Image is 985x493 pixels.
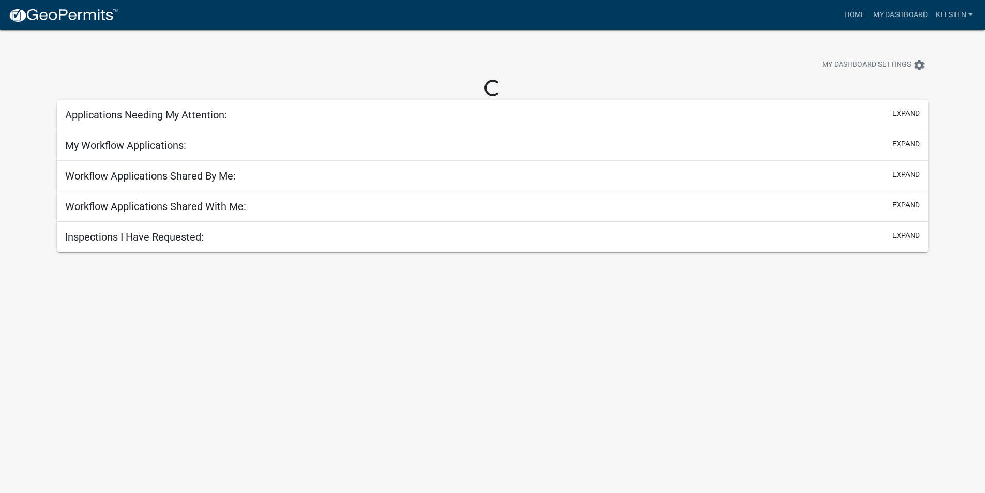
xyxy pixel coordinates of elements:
a: My Dashboard [869,5,932,25]
a: Home [840,5,869,25]
button: expand [892,200,920,211]
h5: Workflow Applications Shared With Me: [65,200,246,213]
button: expand [892,230,920,241]
h5: Inspections I Have Requested: [65,231,204,243]
button: expand [892,108,920,119]
button: expand [892,169,920,180]
h5: My Workflow Applications: [65,139,186,152]
h5: Workflow Applications Shared By Me: [65,170,236,182]
button: expand [892,139,920,150]
h5: Applications Needing My Attention: [65,109,227,121]
a: Kelsten [932,5,977,25]
i: settings [913,59,926,71]
span: My Dashboard Settings [822,59,911,71]
button: My Dashboard Settingssettings [814,55,934,75]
